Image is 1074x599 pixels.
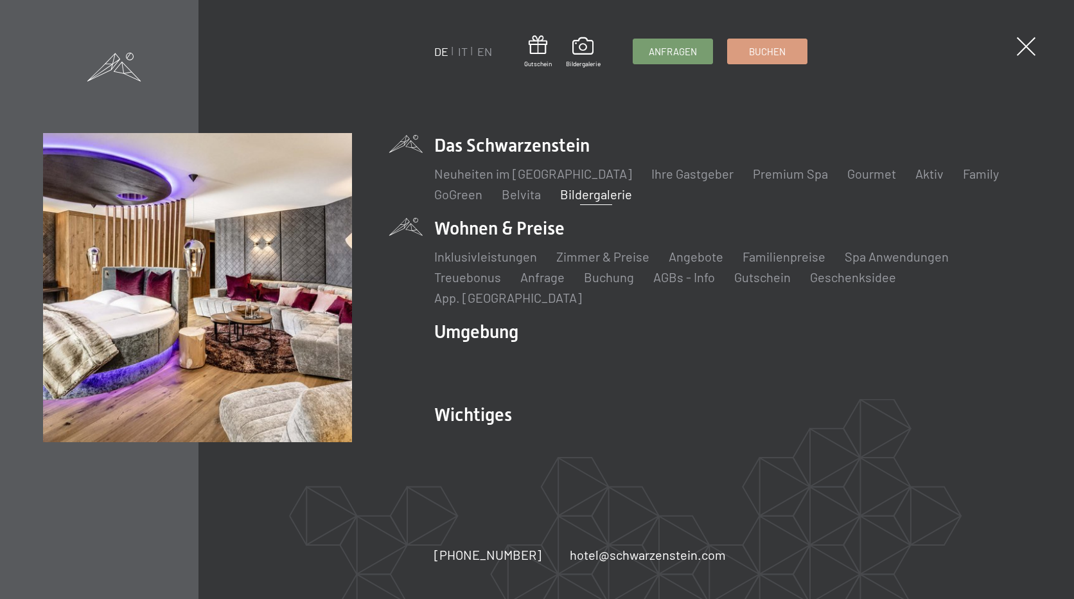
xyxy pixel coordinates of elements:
[477,44,492,58] a: EN
[502,186,541,202] a: Belvita
[669,249,723,264] a: Angebote
[845,249,949,264] a: Spa Anwendungen
[734,269,791,285] a: Gutschein
[434,547,541,562] span: [PHONE_NUMBER]
[847,166,896,181] a: Gourmet
[728,39,807,64] a: Buchen
[520,269,565,285] a: Anfrage
[584,269,634,285] a: Buchung
[556,249,649,264] a: Zimmer & Preise
[570,546,726,564] a: hotel@schwarzenstein.com
[653,269,715,285] a: AGBs - Info
[963,166,999,181] a: Family
[915,166,944,181] a: Aktiv
[649,45,697,58] span: Anfragen
[434,269,501,285] a: Treuebonus
[434,186,482,202] a: GoGreen
[524,59,552,68] span: Gutschein
[810,269,896,285] a: Geschenksidee
[566,37,601,68] a: Bildergalerie
[651,166,734,181] a: Ihre Gastgeber
[434,44,448,58] a: DE
[434,546,541,564] a: [PHONE_NUMBER]
[524,35,552,68] a: Gutschein
[560,186,632,202] a: Bildergalerie
[458,44,468,58] a: IT
[566,59,601,68] span: Bildergalerie
[434,166,632,181] a: Neuheiten im [GEOGRAPHIC_DATA]
[743,249,825,264] a: Familienpreise
[753,166,828,181] a: Premium Spa
[434,249,537,264] a: Inklusivleistungen
[633,39,712,64] a: Anfragen
[434,290,582,305] a: App. [GEOGRAPHIC_DATA]
[749,45,786,58] span: Buchen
